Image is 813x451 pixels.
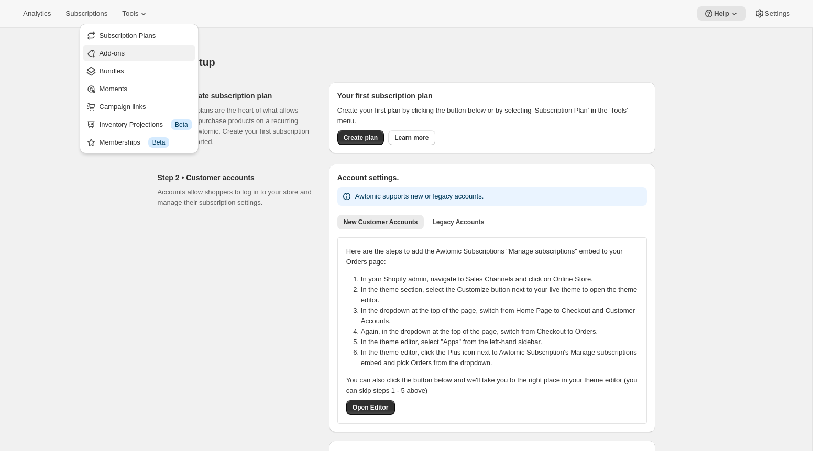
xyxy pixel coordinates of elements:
[337,215,424,229] button: New Customer Accounts
[100,67,124,75] span: Bundles
[748,6,796,21] button: Settings
[346,375,638,396] p: You can also click the button below and we'll take you to the right place in your theme editor (y...
[361,326,644,337] li: Again, in the dropdown at the top of the page, switch from Checkout to Orders.
[100,137,192,148] div: Memberships
[100,31,156,39] span: Subscription Plans
[346,246,638,267] p: Here are the steps to add the Awtomic Subscriptions "Manage subscriptions" embed to your Orders p...
[152,138,166,147] span: Beta
[83,80,195,97] button: Moments
[361,284,644,305] li: In the theme section, select the Customize button next to your live theme to open the theme editor.
[83,62,195,79] button: Bundles
[346,400,395,415] button: Open Editor
[83,45,195,61] button: Add-ons
[17,6,57,21] button: Analytics
[83,27,195,43] button: Subscription Plans
[353,403,389,412] span: Open Editor
[175,120,188,129] span: Beta
[65,9,107,18] span: Subscriptions
[122,9,138,18] span: Tools
[361,305,644,326] li: In the dropdown at the top of the page, switch from Home Page to Checkout and Customer Accounts.
[344,218,418,226] span: New Customer Accounts
[337,91,647,101] h2: Your first subscription plan
[158,172,312,183] h2: Step 2 • Customer accounts
[100,85,127,93] span: Moments
[337,130,384,145] button: Create plan
[361,347,644,368] li: In the theme editor, click the Plus icon next to Awtomic Subscription's Manage subscriptions embe...
[100,119,192,130] div: Inventory Projections
[697,6,746,21] button: Help
[765,9,790,18] span: Settings
[158,187,312,208] p: Accounts allow shoppers to log in to your store and manage their subscription settings.
[388,130,435,145] a: Learn more
[344,134,378,142] span: Create plan
[361,337,644,347] li: In the theme editor, select "Apps" from the left-hand sidebar.
[394,134,429,142] span: Learn more
[337,105,647,126] p: Create your first plan by clicking the button below or by selecting 'Subscription Plan' in the 'T...
[116,6,155,21] button: Tools
[83,116,195,133] button: Inventory Projections
[361,274,644,284] li: In your Shopify admin, navigate to Sales Channels and click on Online Store.
[100,49,125,57] span: Add-ons
[337,172,647,183] h2: Account settings.
[23,9,51,18] span: Analytics
[100,103,146,111] span: Campaign links
[158,105,312,147] p: Subscription plans are the heart of what allows customers to purchase products on a recurring bas...
[158,91,312,101] h2: Step 1 • Create subscription plan
[714,9,729,18] span: Help
[355,191,484,202] p: Awtomic supports new or legacy accounts.
[83,98,195,115] button: Campaign links
[59,6,114,21] button: Subscriptions
[426,215,490,229] button: Legacy Accounts
[83,134,195,150] button: Memberships
[432,218,484,226] span: Legacy Accounts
